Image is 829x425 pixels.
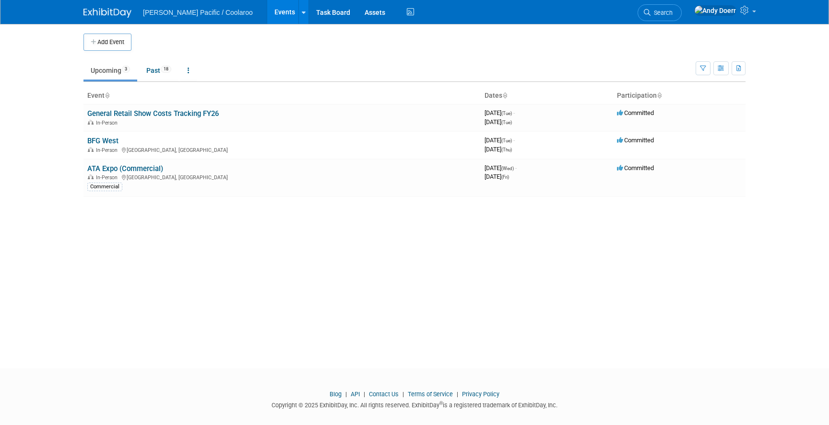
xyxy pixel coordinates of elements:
div: [GEOGRAPHIC_DATA], [GEOGRAPHIC_DATA] [87,173,477,181]
span: 3 [122,66,130,73]
a: Upcoming3 [83,61,137,80]
span: 18 [161,66,171,73]
span: (Tue) [501,111,512,116]
span: Search [651,9,673,16]
a: Search [638,4,682,21]
span: | [343,391,349,398]
a: Blog [330,391,342,398]
img: In-Person Event [88,120,94,125]
th: Dates [481,88,613,104]
span: | [400,391,406,398]
span: [DATE] [485,109,515,116]
a: ATA Expo (Commercial) [87,164,163,173]
sup: ® [439,401,443,406]
span: (Wed) [501,166,514,171]
span: Committed [617,109,654,116]
span: - [515,164,517,172]
span: In-Person [96,174,120,181]
th: Event [83,88,481,104]
span: [DATE] [485,146,512,153]
a: Privacy Policy [462,391,499,398]
span: (Tue) [501,120,512,125]
span: (Fri) [501,174,509,180]
img: Andy Doerr [694,5,736,16]
a: Contact Us [369,391,399,398]
span: - [513,137,515,144]
span: | [361,391,367,398]
span: Committed [617,164,654,172]
button: Add Event [83,34,131,51]
span: In-Person [96,147,120,153]
img: In-Person Event [88,147,94,152]
span: (Thu) [501,147,512,152]
a: BFG West [87,137,118,145]
a: Terms of Service [408,391,453,398]
a: API [351,391,360,398]
span: - [513,109,515,116]
span: [DATE] [485,164,517,172]
span: (Tue) [501,138,512,143]
img: In-Person Event [88,174,94,179]
div: Commercial [87,183,122,191]
img: ExhibitDay [83,8,131,18]
span: [PERSON_NAME] Pacific / Coolaroo [143,9,253,16]
a: Sort by Event Name [105,92,109,99]
th: Participation [613,88,746,104]
a: Sort by Start Date [502,92,507,99]
div: [GEOGRAPHIC_DATA], [GEOGRAPHIC_DATA] [87,146,477,153]
a: General Retail Show Costs Tracking FY26 [87,109,219,118]
span: [DATE] [485,137,515,144]
span: [DATE] [485,118,512,126]
span: | [454,391,461,398]
span: In-Person [96,120,120,126]
a: Past18 [139,61,178,80]
span: Committed [617,137,654,144]
a: Sort by Participation Type [657,92,662,99]
span: [DATE] [485,173,509,180]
